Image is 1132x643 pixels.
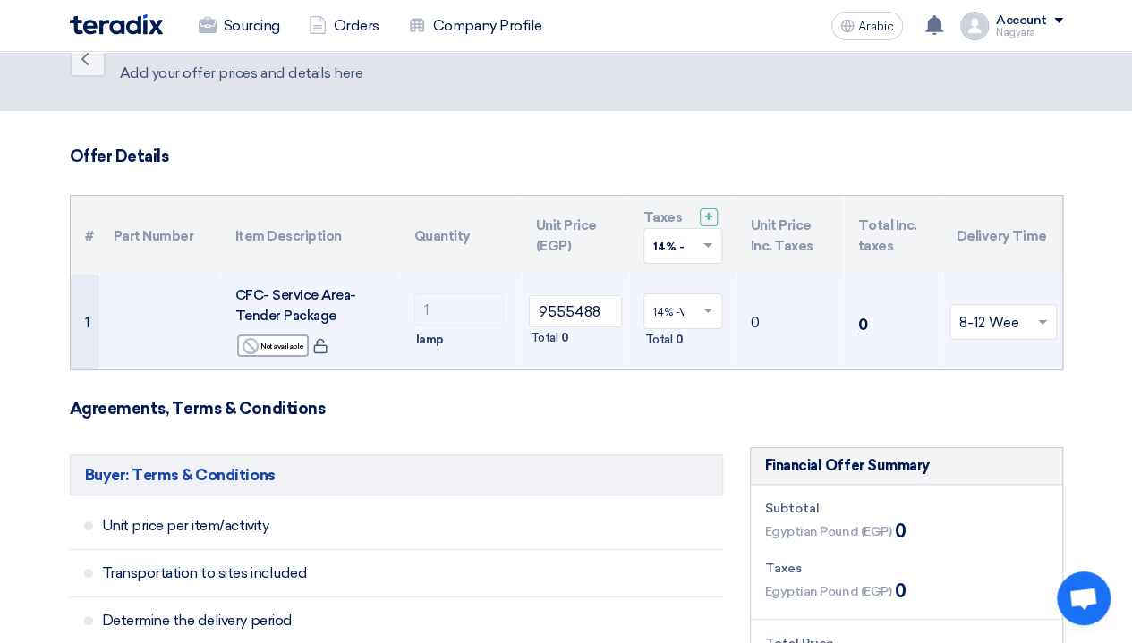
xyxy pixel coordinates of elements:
img: profile_test.png [960,12,989,40]
a: Sourcing [184,6,294,46]
font: 0 [895,520,906,542]
font: Not available [260,342,304,351]
font: Subtotal [765,501,821,516]
font: Buyer: Terms & Conditions [85,466,276,484]
font: lamp [416,333,444,346]
a: Orders [294,6,394,46]
font: Delivery Time [957,227,1047,243]
font: Arabic [858,19,894,34]
font: Taxes [643,209,683,225]
font: Nagyara [996,27,1035,38]
font: Transportation to sites included [102,564,308,581]
font: Orders [334,17,379,34]
input: RFQ_STEP1.ITEMS.2.AMOUNT_TITLE [414,293,504,326]
font: 0 [561,331,569,344]
font: Quantity [414,227,471,243]
font: # [85,227,94,243]
font: CFC- Service Area- Tender Package [235,287,356,324]
font: Total Inc. taxes [858,217,917,255]
ng-select: VAT [643,293,722,329]
font: Offer Details [70,147,169,166]
font: Egyptian Pound (EGP) [765,524,891,539]
font: 0 [895,580,906,602]
font: Unit Price Inc. Taxes [751,217,813,255]
font: 0 [751,314,760,330]
font: Company Profile [433,17,542,34]
font: 1 [85,314,89,330]
font: Sourcing [224,17,280,34]
font: Unit Price (EGP) [536,217,597,255]
font: Total [531,331,558,344]
input: Unit Price [529,295,622,327]
font: Account [996,13,1047,28]
font: Part Number [114,227,194,243]
font: Add your offer prices and details here [120,64,363,81]
font: Item Description [235,227,342,243]
font: Egyptian Pound (EGP) [765,584,891,599]
font: Determine the delivery period [102,612,293,629]
font: 0 [676,333,684,346]
font: Unit price per item/activity [102,517,269,534]
font: Total [645,333,673,346]
font: Taxes [765,561,803,576]
img: Teradix logo [70,14,163,35]
font: + [704,208,713,225]
font: Agreements, Terms & Conditions [70,399,326,419]
font: Financial Offer Summary [765,457,930,474]
button: Arabic [831,12,903,40]
div: Open chat [1057,571,1111,625]
font: 0 [858,316,868,334]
